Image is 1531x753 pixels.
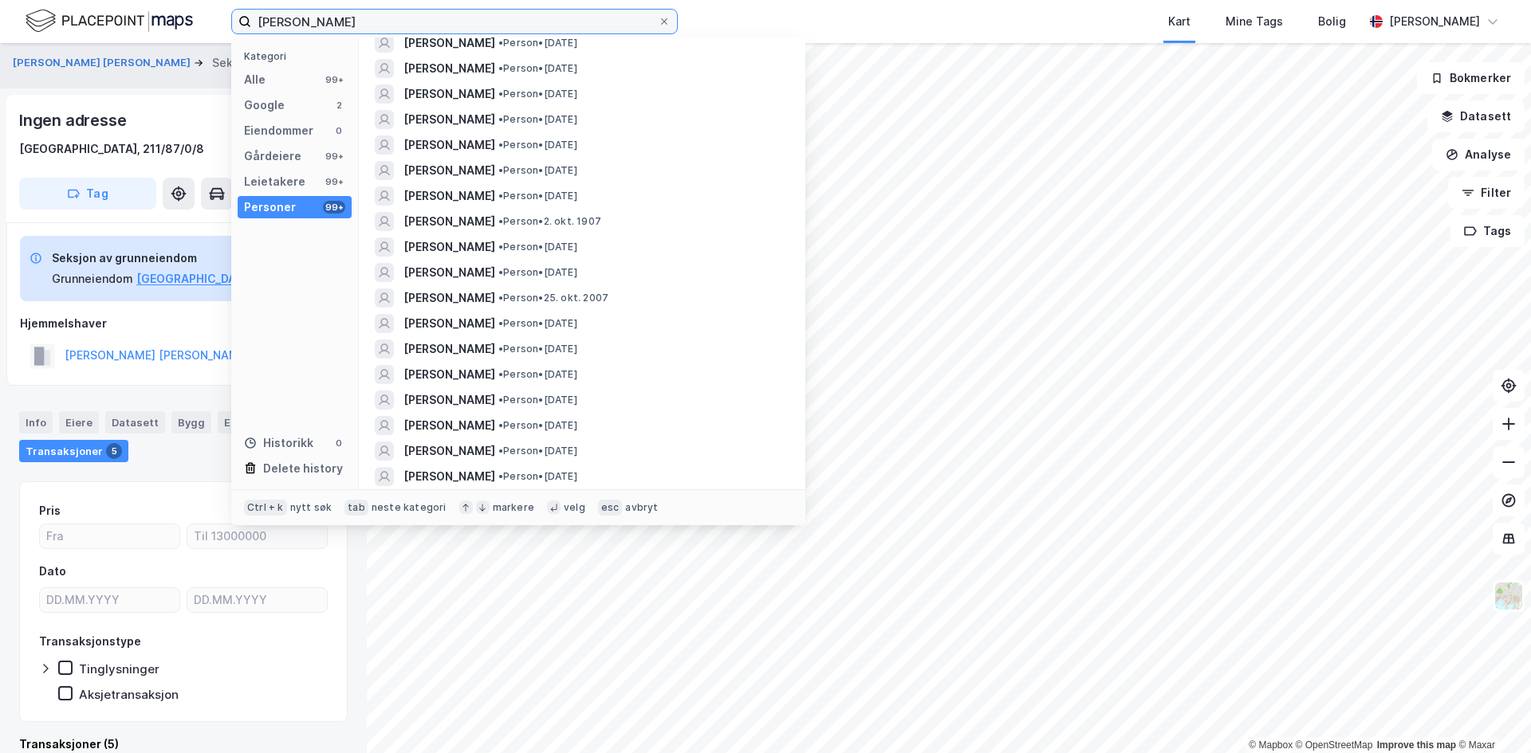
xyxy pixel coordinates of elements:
[1226,12,1283,31] div: Mine Tags
[333,99,345,112] div: 2
[498,88,577,100] span: Person • [DATE]
[498,368,503,380] span: •
[20,314,347,333] div: Hjemmelshaver
[1417,62,1525,94] button: Bokmerker
[244,50,352,62] div: Kategori
[19,411,53,433] div: Info
[19,108,129,133] div: Ingen adresse
[498,419,503,431] span: •
[498,190,503,202] span: •
[564,501,585,514] div: velg
[403,339,495,359] span: [PERSON_NAME]
[79,687,179,702] div: Aksjetransaksjon
[79,661,159,677] div: Tinglysninger
[498,37,577,49] span: Person • [DATE]
[1389,12,1480,31] div: [PERSON_NAME]
[52,249,297,268] div: Seksjon av grunneiendom
[498,394,503,406] span: •
[498,164,503,176] span: •
[498,445,503,457] span: •
[244,198,296,217] div: Personer
[1494,581,1524,611] img: Z
[598,500,623,516] div: esc
[403,186,495,206] span: [PERSON_NAME]
[403,237,495,257] span: [PERSON_NAME]
[323,201,345,214] div: 99+
[498,266,577,279] span: Person • [DATE]
[403,390,495,410] span: [PERSON_NAME]
[212,53,256,73] div: Seksjon
[498,470,503,482] span: •
[403,110,495,129] span: [PERSON_NAME]
[498,292,503,304] span: •
[106,443,122,459] div: 5
[403,135,495,155] span: [PERSON_NAME]
[403,212,495,231] span: [PERSON_NAME]
[52,269,133,288] div: Grunneiendom
[1451,677,1531,753] iframe: Chat Widget
[39,632,141,651] div: Transaksjonstype
[372,501,447,514] div: neste kategori
[244,96,285,115] div: Google
[1168,12,1191,31] div: Kart
[498,139,503,151] span: •
[244,433,313,453] div: Historikk
[333,437,345,449] div: 0
[344,500,368,516] div: tab
[498,62,503,74] span: •
[1427,100,1525,132] button: Datasett
[498,394,577,406] span: Person • [DATE]
[498,88,503,100] span: •
[498,113,577,126] span: Person • [DATE]
[13,55,194,71] button: [PERSON_NAME] [PERSON_NAME]
[1377,739,1456,751] a: Improve this map
[498,241,503,253] span: •
[498,317,577,330] span: Person • [DATE]
[498,164,577,177] span: Person • [DATE]
[333,124,345,137] div: 0
[498,139,577,151] span: Person • [DATE]
[1318,12,1346,31] div: Bolig
[625,501,658,514] div: avbryt
[244,500,287,516] div: Ctrl + k
[323,73,345,86] div: 99+
[403,84,495,104] span: [PERSON_NAME]
[1451,677,1531,753] div: Kontrollprogram for chat
[39,562,66,581] div: Dato
[59,411,99,433] div: Eiere
[498,241,577,253] span: Person • [DATE]
[244,172,305,191] div: Leietakere
[244,70,266,89] div: Alle
[1249,739,1293,751] a: Mapbox
[244,121,313,140] div: Eiendommer
[105,411,165,433] div: Datasett
[493,501,534,514] div: markere
[498,113,503,125] span: •
[403,161,495,180] span: [PERSON_NAME]
[498,292,608,304] span: Person • 25. okt. 2007
[498,317,503,329] span: •
[290,501,333,514] div: nytt søk
[323,150,345,163] div: 99+
[498,470,577,483] span: Person • [DATE]
[403,416,495,435] span: [PERSON_NAME]
[218,411,271,433] div: ESG
[1448,177,1525,209] button: Filter
[1296,739,1373,751] a: OpenStreetMap
[187,588,327,612] input: DD.MM.YYYY
[1450,215,1525,247] button: Tags
[26,7,193,35] img: logo.f888ab2527a4732fd821a326f86c7f29.svg
[40,524,179,548] input: Fra
[263,459,343,478] div: Delete history
[19,178,156,210] button: Tag
[403,441,495,461] span: [PERSON_NAME]
[1432,139,1525,171] button: Analyse
[403,467,495,486] span: [PERSON_NAME]
[187,524,327,548] input: Til 13000000
[498,368,577,381] span: Person • [DATE]
[498,215,503,227] span: •
[323,175,345,188] div: 99+
[40,588,179,612] input: DD.MM.YYYY
[403,288,495,308] span: [PERSON_NAME]
[498,215,601,228] span: Person • 2. okt. 1907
